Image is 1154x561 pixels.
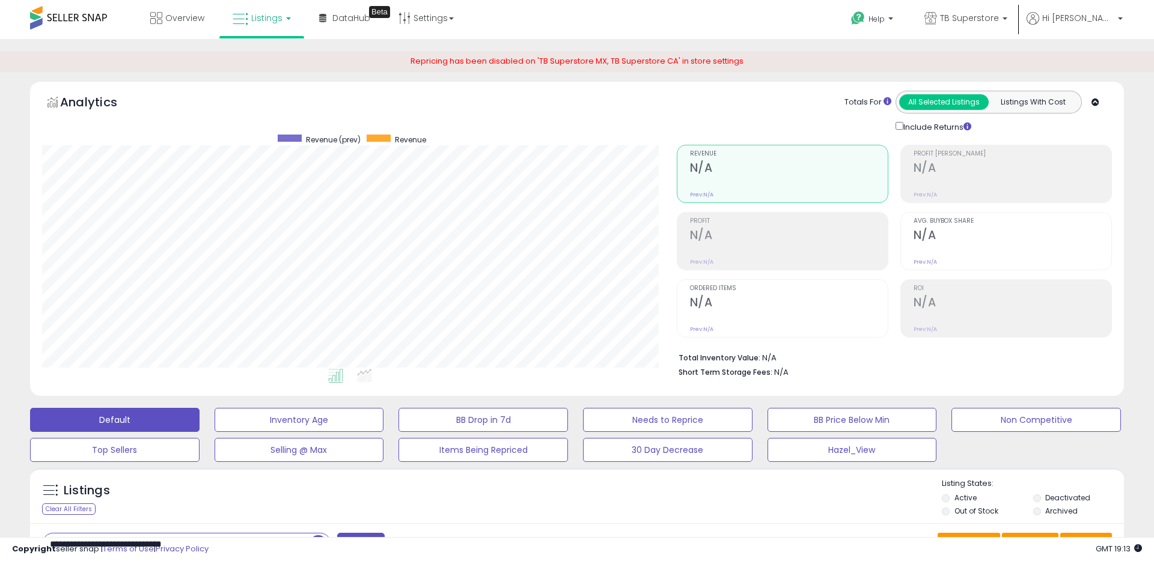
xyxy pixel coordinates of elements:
b: Short Term Storage Fees: [679,367,772,377]
small: Prev: N/A [690,258,713,265]
span: Listings [251,12,282,24]
label: Out of Stock [954,506,998,516]
button: Needs to Reprice [583,408,753,432]
button: Selling @ Max [215,438,384,462]
small: Prev: N/A [914,191,937,198]
span: Avg. Buybox Share [914,218,1111,225]
span: Overview [165,12,204,24]
button: Top Sellers [30,438,200,462]
button: Non Competitive [951,408,1121,432]
span: ROI [914,285,1111,292]
button: Actions [1060,533,1112,553]
p: Listing States: [942,478,1123,490]
small: Prev: N/A [914,258,937,265]
small: Prev: N/A [690,191,713,198]
button: Inventory Age [215,408,384,432]
button: Listings With Cost [988,94,1078,110]
div: Clear All Filters [42,503,96,515]
button: Save View [938,533,1000,553]
span: Revenue [690,151,888,157]
h2: N/A [690,228,888,244]
span: Profit [690,218,888,225]
small: Prev: N/A [690,326,713,333]
button: Items Being Repriced [398,438,568,462]
h2: N/A [690,296,888,312]
button: All Selected Listings [899,94,989,110]
a: Help [841,2,905,39]
a: Hi [PERSON_NAME] [1027,12,1123,39]
div: Tooltip anchor [369,6,390,18]
button: Filters [337,533,384,554]
span: Profit [PERSON_NAME] [914,151,1111,157]
h5: Listings [64,482,110,499]
span: 2025-09-17 19:13 GMT [1096,543,1142,554]
span: Revenue (prev) [306,135,361,145]
h2: N/A [690,161,888,177]
div: Include Returns [887,120,986,133]
button: 30 Day Decrease [583,438,753,462]
span: DataHub [332,12,370,24]
h2: N/A [914,296,1111,312]
li: N/A [679,350,1103,364]
h2: N/A [914,228,1111,244]
h5: Analytics [60,94,141,114]
button: Default [30,408,200,432]
span: TB Superstore [940,12,999,24]
div: Totals For [844,97,891,108]
button: BB Drop in 7d [398,408,568,432]
small: Prev: N/A [914,326,937,333]
span: N/A [774,366,789,378]
strong: Copyright [12,543,56,554]
label: Archived [1045,506,1078,516]
b: Total Inventory Value: [679,353,760,363]
button: Hazel_View [768,438,937,462]
div: seller snap | | [12,544,209,555]
h2: N/A [914,161,1111,177]
span: Help [869,14,885,24]
button: Columns [1002,533,1058,553]
span: Hi [PERSON_NAME] [1042,12,1114,24]
button: BB Price Below Min [768,408,937,432]
label: Active [954,493,977,503]
span: Ordered Items [690,285,888,292]
label: Deactivated [1045,493,1090,503]
span: Repricing has been disabled on 'TB Superstore MX, TB Superstore CA' in store settings [411,55,743,67]
span: Revenue [395,135,426,145]
i: Get Help [850,11,865,26]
